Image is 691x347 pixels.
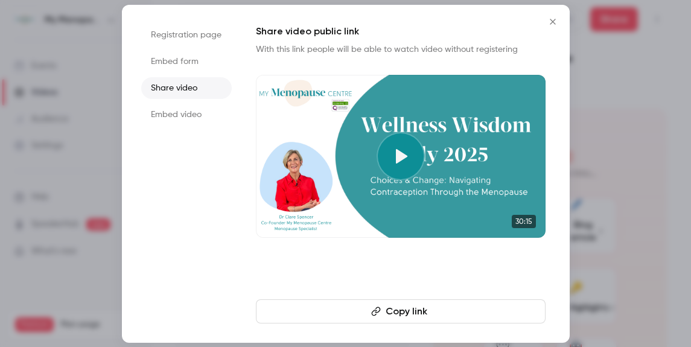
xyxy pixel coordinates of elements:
li: Share video [141,77,232,99]
span: 30:15 [512,215,536,228]
li: Registration page [141,24,232,46]
button: Close [541,10,565,34]
button: Copy link [256,299,546,323]
li: Embed video [141,104,232,126]
p: With this link people will be able to watch video without registering [256,43,546,56]
h1: Share video public link [256,24,546,39]
li: Embed form [141,51,232,72]
a: 30:15 [256,75,546,238]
